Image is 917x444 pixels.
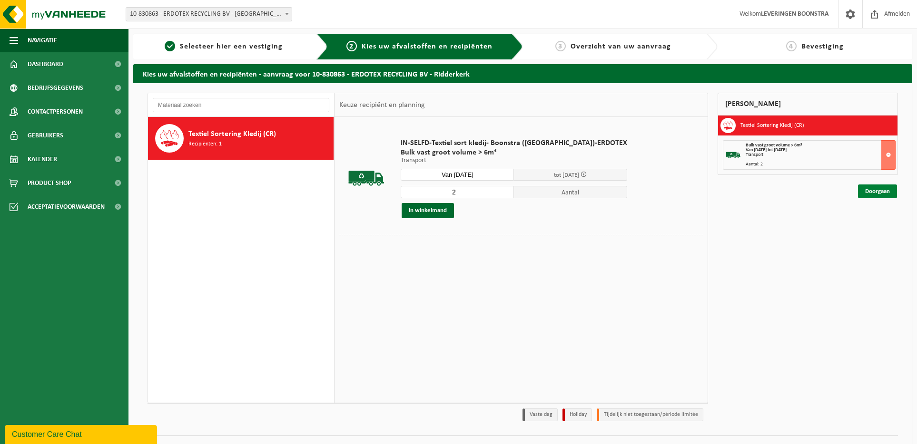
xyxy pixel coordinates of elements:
input: Materiaal zoeken [153,98,329,112]
span: Kalender [28,147,57,171]
input: Selecteer datum [401,169,514,181]
span: 4 [786,41,797,51]
div: [PERSON_NAME] [718,93,898,116]
li: Holiday [562,408,592,421]
span: tot [DATE] [554,172,579,178]
span: Product Shop [28,171,71,195]
span: Bulk vast groot volume > 6m³ [401,148,627,157]
iframe: chat widget [5,423,159,444]
span: Gebruikers [28,124,63,147]
span: Recipiënten: 1 [188,140,222,149]
a: Doorgaan [858,184,897,198]
span: Selecteer hier een vestiging [180,43,283,50]
span: 1 [165,41,175,51]
p: Transport [401,157,627,164]
span: Bedrijfsgegevens [28,76,83,100]
button: In winkelmand [402,203,454,218]
strong: LEVERINGEN BOONSTRA [761,10,828,18]
span: Bevestiging [801,43,844,50]
span: Contactpersonen [28,100,83,124]
li: Vaste dag [523,408,558,421]
li: Tijdelijk niet toegestaan/période limitée [597,408,703,421]
span: Kies uw afvalstoffen en recipiënten [362,43,493,50]
span: Textiel Sortering Kledij (CR) [188,128,276,140]
span: Aantal [514,186,627,198]
span: IN-SELFD-Textiel sort kledij- Boonstra ([GEOGRAPHIC_DATA])-ERDOTEX [401,138,627,148]
button: Textiel Sortering Kledij (CR) Recipiënten: 1 [148,117,334,160]
span: Navigatie [28,29,57,52]
div: Transport [746,153,895,157]
span: 3 [555,41,566,51]
h2: Kies uw afvalstoffen en recipiënten - aanvraag voor 10-830863 - ERDOTEX RECYCLING BV - Ridderkerk [133,64,912,83]
span: Overzicht van uw aanvraag [571,43,671,50]
span: 10-830863 - ERDOTEX RECYCLING BV - Ridderkerk [126,7,292,21]
strong: Van [DATE] tot [DATE] [746,147,787,153]
span: Dashboard [28,52,63,76]
div: Aantal: 2 [746,162,895,167]
h3: Textiel Sortering Kledij (CR) [740,118,804,133]
a: 1Selecteer hier een vestiging [138,41,309,52]
div: Keuze recipiënt en planning [335,93,430,117]
span: Bulk vast groot volume > 6m³ [746,143,802,148]
span: 10-830863 - ERDOTEX RECYCLING BV - Ridderkerk [126,8,292,21]
span: 2 [346,41,357,51]
span: Acceptatievoorwaarden [28,195,105,219]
